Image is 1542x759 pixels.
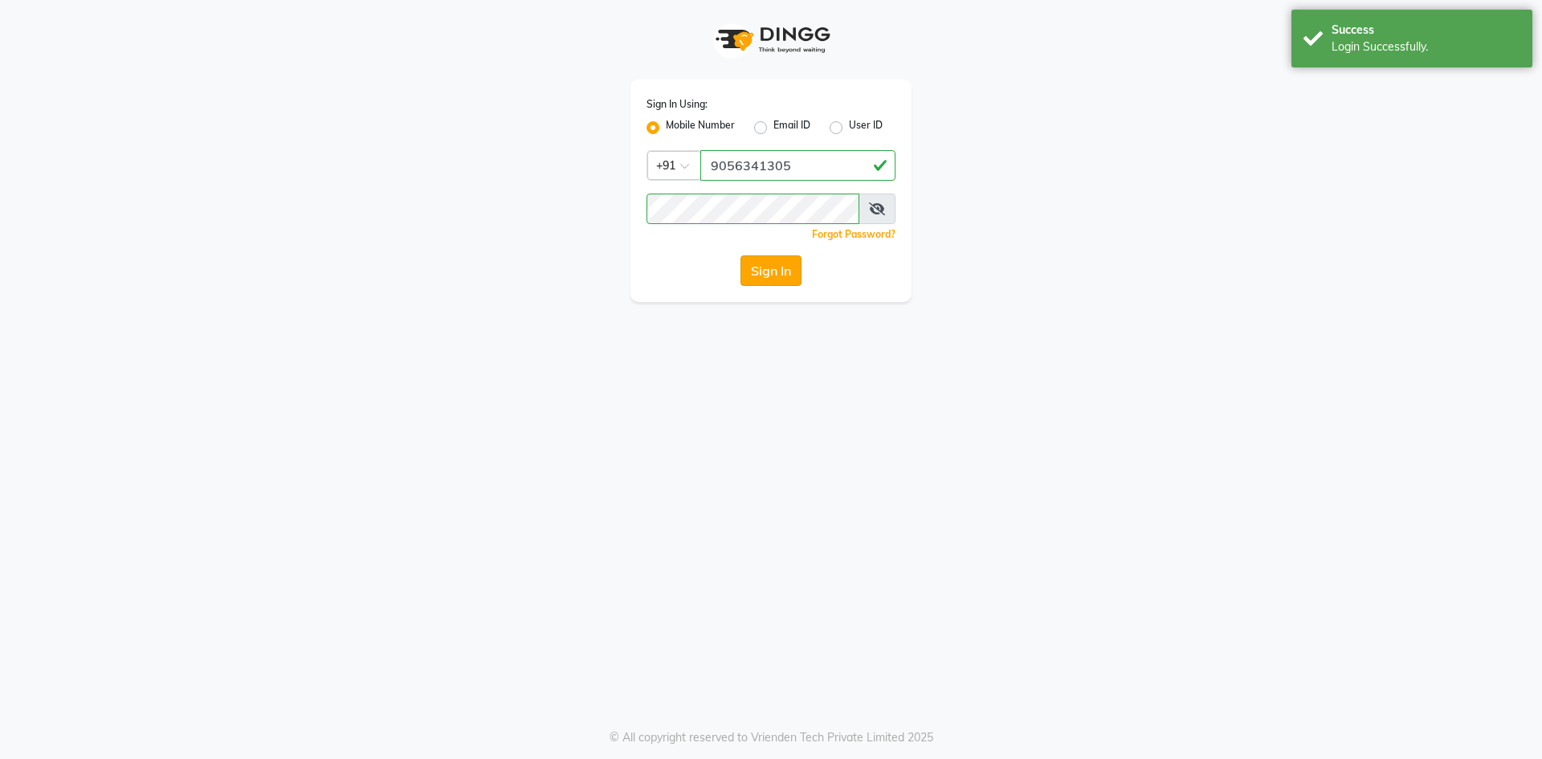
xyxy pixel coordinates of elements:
img: logo1.svg [707,16,835,63]
input: Username [647,194,859,224]
label: User ID [849,118,883,137]
button: Sign In [740,255,802,286]
label: Email ID [773,118,810,137]
input: Username [700,150,895,181]
div: Login Successfully. [1332,39,1520,55]
label: Mobile Number [666,118,735,137]
label: Sign In Using: [647,97,708,112]
div: Success [1332,22,1520,39]
a: Forgot Password? [812,228,895,240]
